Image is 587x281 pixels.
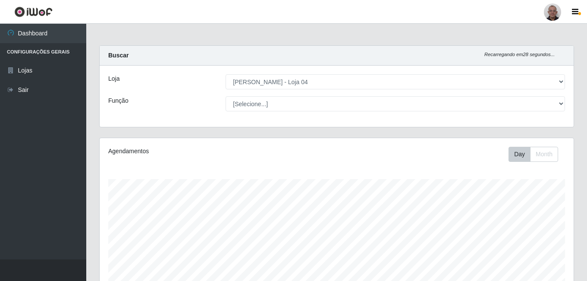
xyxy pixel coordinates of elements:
[484,52,555,57] i: Recarregando em 28 segundos...
[509,147,530,162] button: Day
[108,52,129,59] strong: Buscar
[530,147,558,162] button: Month
[14,6,53,17] img: CoreUI Logo
[108,96,129,105] label: Função
[509,147,558,162] div: First group
[108,147,291,156] div: Agendamentos
[108,74,119,83] label: Loja
[509,147,565,162] div: Toolbar with button groups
